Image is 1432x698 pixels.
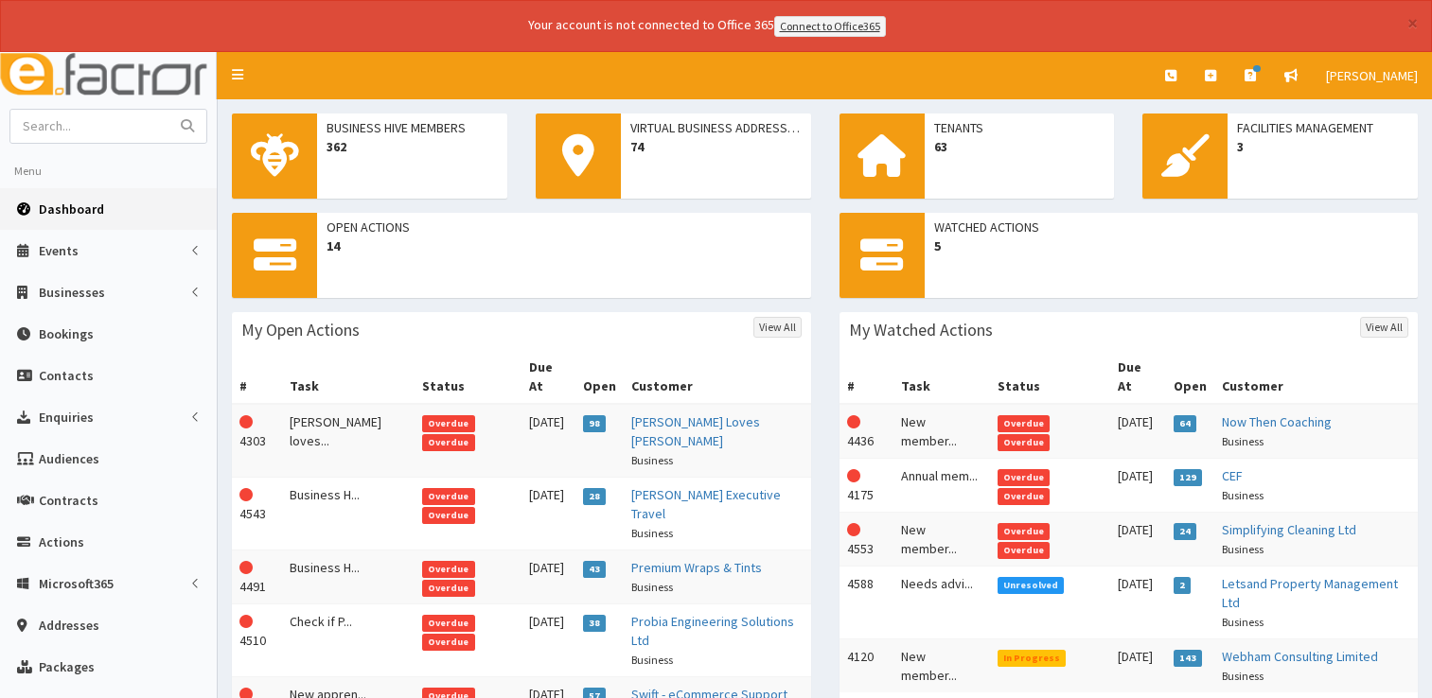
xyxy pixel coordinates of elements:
[998,434,1051,451] span: Overdue
[422,561,475,578] span: Overdue
[232,404,282,478] td: 4303
[1174,577,1192,594] span: 2
[1360,317,1408,338] a: View All
[39,658,95,675] span: Packages
[1174,523,1197,540] span: 24
[624,350,811,404] th: Customer
[39,492,98,509] span: Contracts
[631,580,673,594] small: Business
[1312,52,1432,99] a: [PERSON_NAME]
[232,550,282,603] td: 4491
[998,542,1051,559] span: Overdue
[998,523,1051,540] span: Overdue
[1222,575,1398,611] a: Letsand Property Management Ltd
[39,409,94,426] span: Enquiries
[39,450,99,467] span: Audiences
[232,350,282,404] th: #
[1222,413,1332,430] a: Now Then Coaching
[422,615,475,632] span: Overdue
[1237,137,1408,156] span: 3
[39,617,99,634] span: Addresses
[522,404,575,478] td: [DATE]
[893,566,990,638] td: Needs advi...
[583,561,607,578] span: 43
[840,566,893,638] td: 4588
[1174,469,1203,486] span: 129
[327,118,498,137] span: Business Hive Members
[631,413,760,449] a: [PERSON_NAME] Loves [PERSON_NAME]
[327,236,802,255] span: 14
[1237,118,1408,137] span: Facilities Management
[522,550,575,603] td: [DATE]
[327,218,802,236] span: Open Actions
[631,613,794,649] a: Probia Engineering Solutions Ltd
[998,488,1051,505] span: Overdue
[1407,13,1418,33] button: ×
[1214,350,1418,404] th: Customer
[522,350,575,404] th: Due At
[239,415,253,428] i: This Action is overdue!
[840,458,893,512] td: 4175
[631,653,673,667] small: Business
[39,533,84,550] span: Actions
[327,137,498,156] span: 362
[1110,404,1166,459] td: [DATE]
[282,404,415,478] td: [PERSON_NAME] loves...
[840,350,893,404] th: #
[422,415,475,432] span: Overdue
[630,118,802,137] span: Virtual Business Addresses
[422,634,475,651] span: Overdue
[893,350,990,404] th: Task
[282,603,415,676] td: Check if P...
[840,638,893,692] td: 4120
[840,512,893,566] td: 4553
[282,350,415,404] th: Task
[282,550,415,603] td: Business H...
[1222,669,1264,683] small: Business
[422,488,475,505] span: Overdue
[1222,467,1243,484] a: CEF
[1222,434,1264,448] small: Business
[1166,350,1214,404] th: Open
[232,603,282,676] td: 4510
[1174,650,1203,667] span: 143
[1222,648,1378,665] a: Webham Consulting Limited
[1110,566,1166,638] td: [DATE]
[849,322,993,339] h3: My Watched Actions
[934,236,1409,255] span: 5
[422,507,475,524] span: Overdue
[39,201,104,218] span: Dashboard
[239,488,253,501] i: This Action is overdue!
[1110,458,1166,512] td: [DATE]
[39,575,114,592] span: Microsoft365
[239,615,253,628] i: This Action is overdue!
[522,477,575,550] td: [DATE]
[1110,350,1166,404] th: Due At
[753,317,802,338] a: View All
[631,526,673,540] small: Business
[1174,415,1197,432] span: 64
[232,477,282,550] td: 4543
[1222,521,1356,538] a: Simplifying Cleaning Ltd
[847,415,860,428] i: This Action is overdue!
[847,469,860,482] i: This Action is overdue!
[934,137,1105,156] span: 63
[998,415,1051,432] span: Overdue
[1222,542,1264,556] small: Business
[1110,638,1166,692] td: [DATE]
[583,615,607,632] span: 38
[239,561,253,574] i: This Action is overdue!
[1326,67,1418,84] span: [PERSON_NAME]
[893,512,990,566] td: New member...
[1222,488,1264,502] small: Business
[39,242,79,259] span: Events
[39,367,94,384] span: Contacts
[774,16,886,37] a: Connect to Office365
[998,469,1051,486] span: Overdue
[998,577,1065,594] span: Unresolved
[415,350,522,404] th: Status
[39,284,105,301] span: Businesses
[241,322,360,339] h3: My Open Actions
[893,458,990,512] td: Annual mem...
[934,118,1105,137] span: Tenants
